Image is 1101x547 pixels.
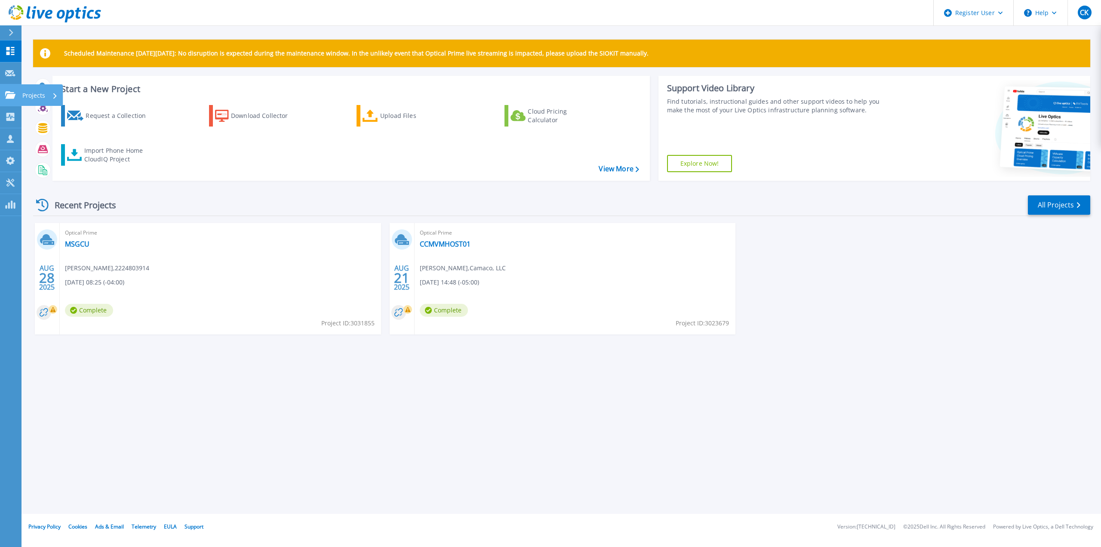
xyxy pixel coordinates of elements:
[420,240,471,248] a: CCMVMHOST01
[65,278,124,287] span: [DATE] 08:25 (-04:00)
[164,523,177,530] a: EULA
[599,165,639,173] a: View More
[380,107,449,124] div: Upload Files
[61,105,157,127] a: Request a Collection
[86,107,154,124] div: Request a Collection
[394,262,410,294] div: AUG 2025
[676,318,729,328] span: Project ID: 3023679
[65,304,113,317] span: Complete
[667,83,890,94] div: Support Video Library
[64,50,649,57] p: Scheduled Maintenance [DATE][DATE]: No disruption is expected during the maintenance window. In t...
[903,524,985,530] li: © 2025 Dell Inc. All Rights Reserved
[209,105,305,127] a: Download Collector
[993,524,1093,530] li: Powered by Live Optics, a Dell Technology
[420,304,468,317] span: Complete
[837,524,895,530] li: Version: [TECHNICAL_ID]
[321,318,375,328] span: Project ID: 3031855
[1028,195,1090,215] a: All Projects
[667,97,890,114] div: Find tutorials, instructional guides and other support videos to help you make the most of your L...
[132,523,156,530] a: Telemetry
[231,107,300,124] div: Download Collector
[39,262,55,294] div: AUG 2025
[39,274,55,281] span: 28
[65,263,149,273] span: [PERSON_NAME] , 2224803914
[528,107,597,124] div: Cloud Pricing Calculator
[394,274,409,281] span: 21
[420,263,506,273] span: [PERSON_NAME] , Camaco, LLC
[357,105,452,127] a: Upload Files
[65,240,89,248] a: MSGCU
[504,105,600,127] a: Cloud Pricing Calculator
[185,523,203,530] a: Support
[68,523,87,530] a: Cookies
[1080,9,1089,16] span: CK
[420,278,479,287] span: [DATE] 14:48 (-05:00)
[420,228,731,238] span: Optical Prime
[22,84,45,107] p: Projects
[667,155,732,172] a: Explore Now!
[33,195,128,216] div: Recent Projects
[84,146,151,164] div: Import Phone Home CloudIQ Project
[61,84,639,94] h3: Start a New Project
[28,523,61,530] a: Privacy Policy
[95,523,124,530] a: Ads & Email
[65,228,376,238] span: Optical Prime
